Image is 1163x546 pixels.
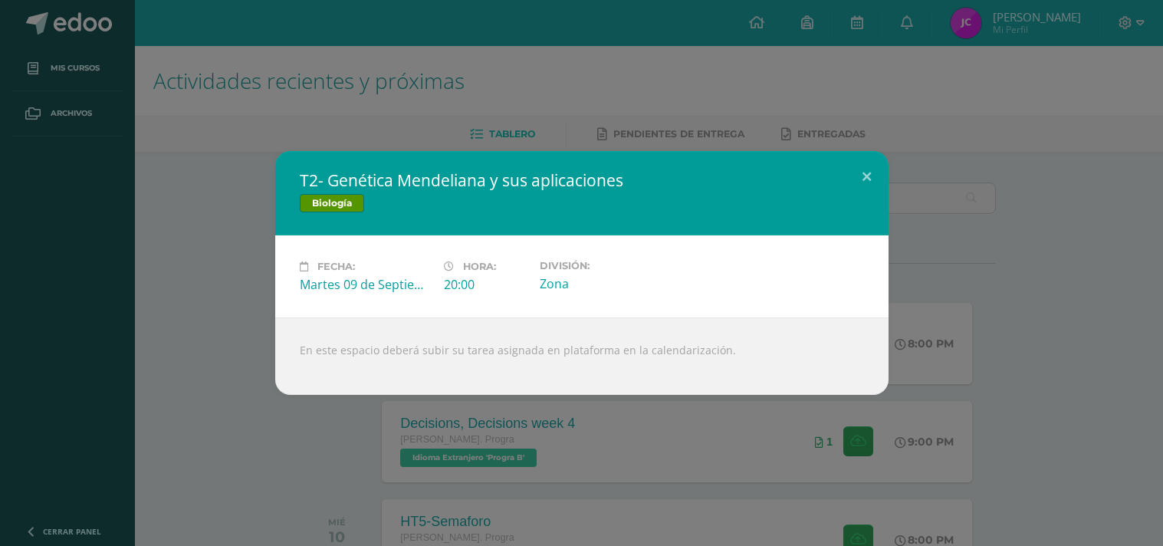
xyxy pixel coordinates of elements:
[540,260,672,271] label: División:
[444,276,527,293] div: 20:00
[540,275,672,292] div: Zona
[300,194,364,212] span: Biología
[275,317,889,395] div: En este espacio deberá subir su tarea asignada en plataforma en la calendarización.
[463,261,496,272] span: Hora:
[300,276,432,293] div: Martes 09 de Septiembre
[300,169,864,191] h2: T2- Genética Mendeliana y sus aplicaciones
[317,261,355,272] span: Fecha:
[845,151,889,203] button: Close (Esc)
